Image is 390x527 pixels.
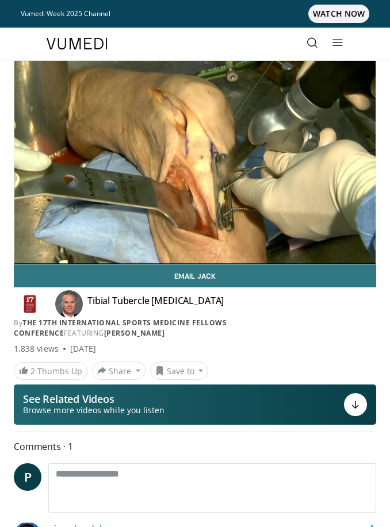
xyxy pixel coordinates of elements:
[14,318,376,338] div: By FEATURING
[92,361,146,380] button: Share
[104,328,165,338] a: [PERSON_NAME]
[14,343,59,355] span: 1,838 views
[14,264,376,287] a: Email Jack
[70,343,96,355] div: [DATE]
[87,295,224,313] h4: Tibial Tubercle [MEDICAL_DATA]
[21,5,369,23] a: Vumedi Week 2025 ChannelWATCH NOW
[23,393,165,405] p: See Related Videos
[55,290,83,318] img: Avatar
[14,318,227,338] a: The 17th International Sports Medicine Fellows Conference
[14,439,376,454] span: Comments 1
[30,366,35,376] span: 2
[14,362,87,380] a: 2 Thumbs Up
[308,5,369,23] span: WATCH NOW
[14,295,46,313] img: The 17th International Sports Medicine Fellows Conference
[47,38,108,49] img: VuMedi Logo
[14,384,376,425] button: See Related Videos Browse more videos while you listen
[150,361,209,380] button: Save to
[14,463,41,491] a: P
[14,61,376,264] video-js: Video Player
[23,405,165,416] span: Browse more videos while you listen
